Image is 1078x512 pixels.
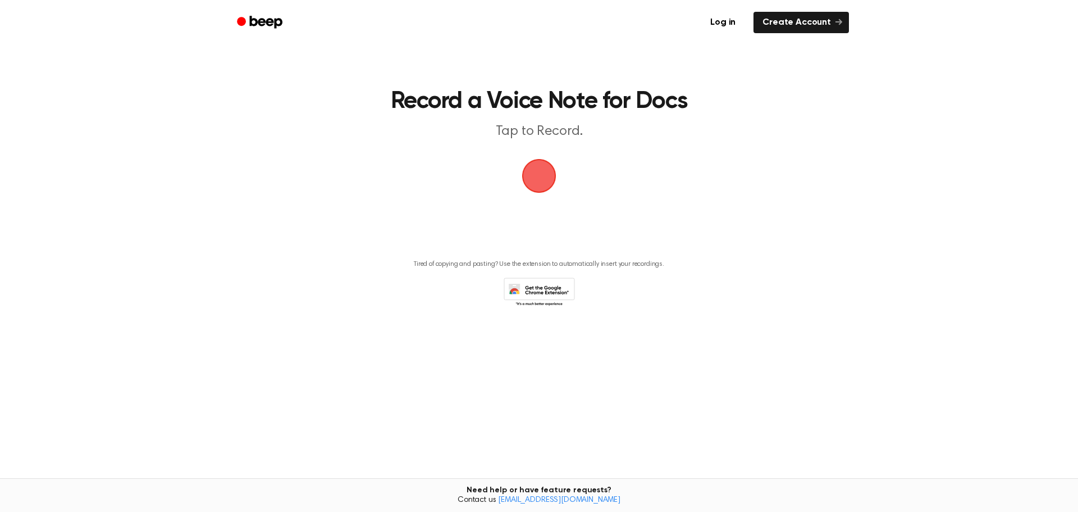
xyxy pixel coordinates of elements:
a: Log in [699,10,747,35]
a: Beep [229,12,293,34]
img: Beep Logo [522,159,556,193]
h1: Record a Voice Note for Docs [252,90,826,114]
p: Tap to Record. [323,123,755,141]
span: Contact us [7,496,1071,506]
a: [EMAIL_ADDRESS][DOMAIN_NAME] [498,496,620,504]
p: Tired of copying and pasting? Use the extension to automatically insert your recordings. [414,260,664,269]
a: Create Account [753,12,849,33]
